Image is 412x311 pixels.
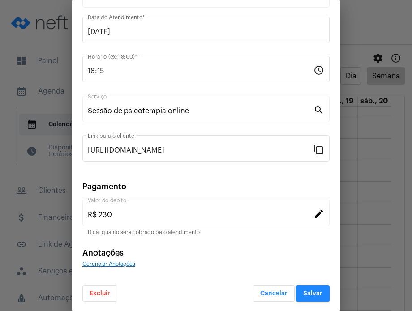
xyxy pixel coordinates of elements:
[82,285,117,302] button: Excluir
[260,290,288,297] span: Cancelar
[90,290,110,297] span: Excluir
[253,285,295,302] button: Cancelar
[313,104,324,115] mat-icon: search
[313,208,324,219] mat-icon: edit
[313,64,324,75] mat-icon: schedule
[303,290,322,297] span: Salvar
[82,261,135,267] span: Gerenciar Anotações
[82,183,126,191] span: Pagamento
[296,285,330,302] button: Salvar
[88,230,200,236] mat-hint: Dica: quanto será cobrado pelo atendimento
[82,249,124,257] span: Anotações
[88,146,313,154] input: Link
[313,144,324,154] mat-icon: content_copy
[88,211,313,219] input: Valor
[88,67,313,75] input: Horário
[88,107,313,115] input: Pesquisar serviço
